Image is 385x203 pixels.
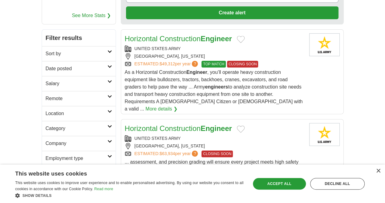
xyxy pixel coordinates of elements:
h2: Category [46,125,107,132]
a: Horizontal ConstructionEngineer [125,34,232,43]
a: See More Stats ❯ [72,12,111,19]
a: Location [42,106,116,121]
span: ? [192,150,198,157]
div: [GEOGRAPHIC_DATA], [US_STATE] [125,143,304,149]
span: CLOSING SOON [227,61,258,67]
button: Add to favorite jobs [237,125,245,133]
h2: Remote [46,95,107,102]
h2: Filter results [42,30,116,46]
span: $63,934 [159,151,175,156]
a: UNITED STATES ARMY [135,136,181,141]
span: TOP MATCH [201,61,226,67]
a: More details ❯ [145,105,177,113]
a: Remote [42,91,116,106]
div: Decline all [310,178,365,190]
div: [GEOGRAPHIC_DATA], [US_STATE] [125,53,304,60]
span: Show details [23,194,52,198]
h2: Sort by [46,50,107,57]
a: Sort by [42,46,116,61]
a: Date posted [42,61,116,76]
span: As a Horizontal Construction , you’ll operate heavy construction equipment like bulldozers, tract... [125,70,303,111]
div: Accept all [253,178,306,190]
img: United States Army logo [309,33,340,56]
strong: Engineer [186,70,207,75]
button: Create alert [126,6,338,19]
span: CLOSING SOON [201,150,233,157]
strong: Engineer [201,34,232,43]
strong: Engineer [201,124,232,132]
a: ESTIMATED:$63,934per year? [135,150,199,157]
a: Category [42,121,116,136]
span: $49,312 [159,61,175,66]
div: This website uses cookies [15,168,229,177]
a: ESTIMATED:$49,312per year? [135,61,199,67]
div: Close [376,169,380,173]
h2: Date posted [46,65,107,72]
span: ? [192,61,198,67]
span: This website uses cookies to improve user experience and to enable personalised advertising. By u... [15,181,243,191]
h2: Salary [46,80,107,87]
a: Employment type [42,151,116,166]
a: UNITED STATES ARMY [135,46,181,51]
a: Salary [42,76,116,91]
div: Show details [15,192,244,198]
h2: Location [46,110,107,117]
h2: Employment type [46,155,107,162]
a: Company [42,136,116,151]
img: United States Army logo [309,123,340,146]
button: Add to favorite jobs [237,36,245,43]
h2: Company [46,140,107,147]
a: Horizontal ConstructionEngineer [125,124,232,132]
strong: engineers [205,84,228,89]
a: Read more, opens a new window [94,187,113,191]
span: ... assessment, and precision grading will ensure every project meets high safety and standards. ... [125,159,302,179]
